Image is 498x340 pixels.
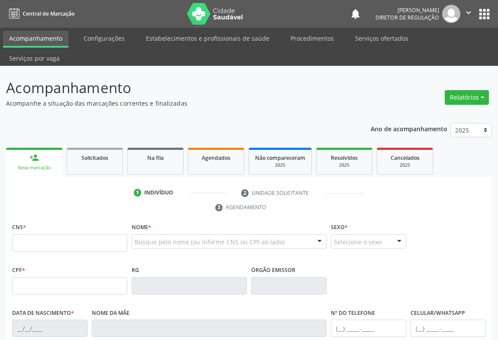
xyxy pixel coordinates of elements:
[147,154,164,162] span: Na fila
[349,8,362,20] button: notifications
[391,154,420,162] span: Cancelados
[371,123,447,134] p: Ano de acompanhamento
[375,6,439,14] div: [PERSON_NAME]
[6,6,74,21] a: Central de Marcação
[445,90,489,105] button: Relatórios
[255,162,305,168] div: 2025
[442,5,460,23] img: img
[331,154,358,162] span: Resolvidos
[134,189,142,197] div: 1
[135,237,285,246] span: Busque pelo nome (ou informe CNS ou CPF ao lado)
[202,154,230,162] span: Agendados
[6,77,346,99] p: Acompanhamento
[23,10,74,17] span: Central de Marcação
[285,31,340,46] a: Procedimentos
[331,320,406,337] input: (__) _____-_____
[3,51,66,66] a: Serviços por vaga
[132,264,139,277] label: RG
[140,31,275,46] a: Estabelecimentos e profissionais de saúde
[29,153,39,162] div: person_add
[349,31,414,46] a: Serviços ofertados
[411,320,486,337] input: (__) _____-_____
[81,154,108,162] span: Solicitados
[251,264,295,277] label: Órgão emissor
[3,31,68,48] a: Acompanhamento
[12,320,87,337] input: __/__/____
[477,6,492,22] button: apps
[331,307,375,320] label: Nº do Telefone
[383,162,427,168] div: 2025
[144,189,173,197] div: Indivíduo
[255,154,305,162] span: Não compareceram
[12,165,56,171] div: Nova marcação
[12,264,25,277] label: CPF
[460,5,477,23] button: 
[92,307,129,320] label: Nome da mãe
[464,8,473,17] i: 
[12,307,74,320] label: Data de nascimento
[411,307,465,320] label: Celular/WhatsApp
[12,221,26,234] label: CNS
[375,14,439,21] span: Diretor de regulação
[6,99,346,108] p: Acompanhe a situação das marcações correntes e finalizadas
[334,237,382,246] span: Selecione o sexo
[323,162,366,168] div: 2025
[132,221,151,234] label: Nome
[78,31,131,46] a: Configurações
[331,221,348,234] label: Sexo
